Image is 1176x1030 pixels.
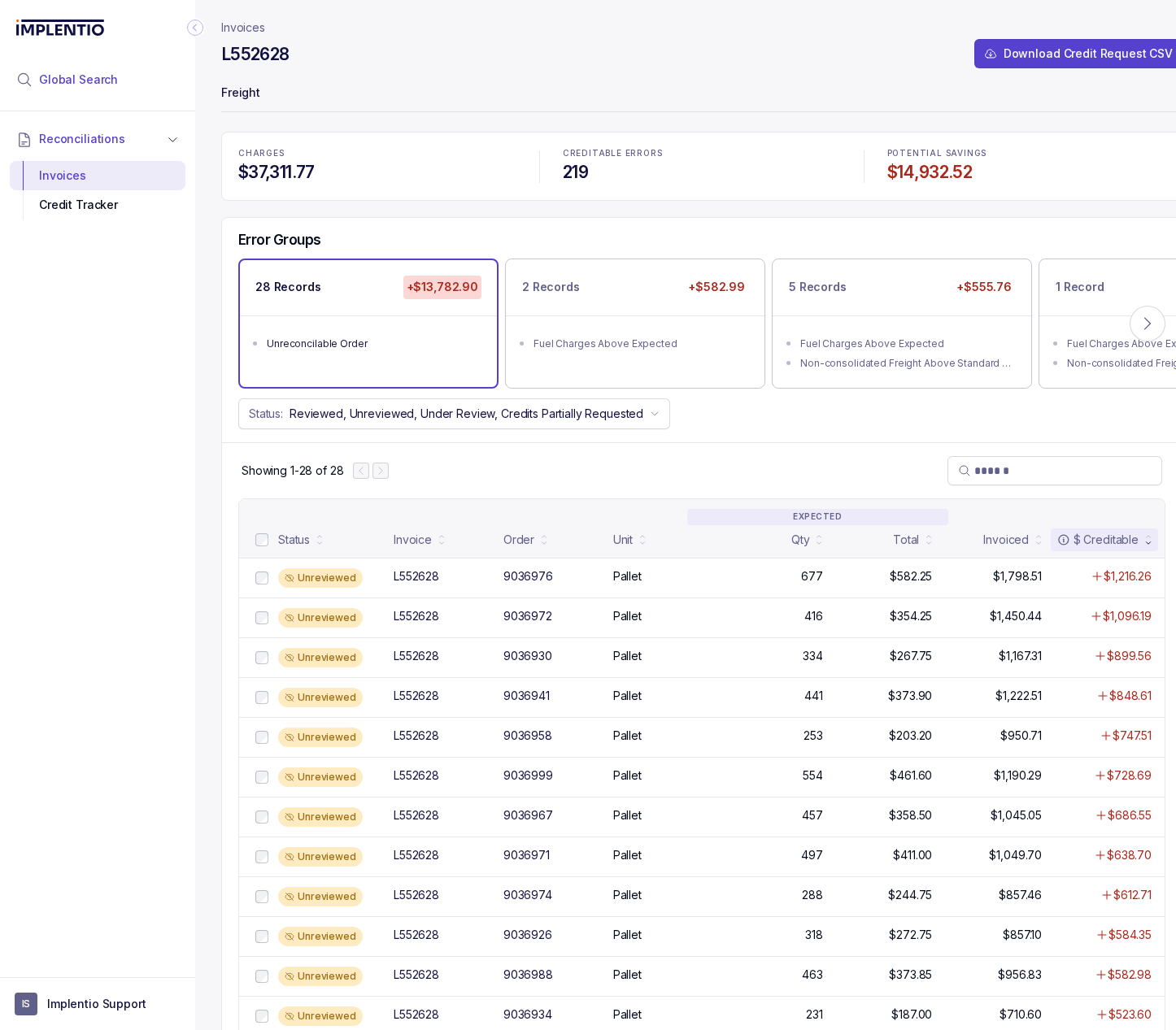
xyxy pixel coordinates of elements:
[687,509,948,525] p: EXPECTED
[221,20,265,36] nav: breadcrumb
[1056,279,1104,295] p: 1 Record
[1004,46,1173,62] p: Download Credit Request CSV
[249,406,283,422] p: Status:
[534,336,747,352] div: Fuel Charges Above Expected
[221,43,290,66] h4: L552628
[1103,608,1152,624] p: $1,096.19
[801,568,823,585] p: 677
[255,1010,268,1023] input: checkbox-checkbox
[394,807,439,824] div: L552628
[278,887,363,906] div: Unreviewed
[613,728,642,744] p: Pallet
[890,608,932,624] p: $354.25
[255,571,268,585] input: checkbox-checkbox
[993,568,1042,585] p: $1,798.51
[889,967,932,983] p: $373.85
[503,967,553,983] div: 9036988
[255,611,268,624] input: checkbox-checkbox
[613,648,642,664] p: Pallet
[1109,688,1152,704] p: $848.61
[613,532,633,548] div: Unit
[238,231,321,249] h5: Error Groups
[503,608,552,624] div: 9036972
[238,149,516,159] p: CHARGES
[890,767,932,784] p: $461.60
[503,532,534,548] div: Order
[806,1006,823,1023] p: 231
[394,688,439,704] div: L552628
[803,767,823,784] p: 554
[990,608,1042,624] p: $1,450.44
[255,279,321,295] p: 28 Records
[804,728,823,744] p: 253
[563,161,841,184] h4: 219
[991,807,1042,824] p: $1,045.05
[503,807,553,824] div: 9036967
[1113,887,1152,903] p: $612.71
[255,651,268,664] input: checkbox-checkbox
[613,887,642,903] p: Pallet
[1108,1006,1152,1023] p: $523.60
[394,568,439,585] div: L552628
[893,532,919,548] div: Total
[394,767,439,784] div: L552628
[47,996,146,1012] p: Implentio Support
[394,967,439,983] div: L552628
[613,847,642,863] p: Pallet
[15,993,181,1015] button: User initialsImplentio Support
[255,850,268,863] input: checkbox-checkbox
[1000,728,1042,744] p: $950.71
[613,1006,642,1023] p: Pallet
[563,149,841,159] p: CREDITABLE ERRORS
[889,807,932,824] p: $358.50
[238,161,516,184] h4: $37,311.77
[613,568,642,585] p: Pallet
[789,279,847,295] p: 5 Records
[503,688,550,704] div: 9036941
[989,847,1042,863] p: $1,049.70
[1108,807,1152,824] p: $686.55
[1107,648,1152,664] p: $899.56
[403,276,481,298] p: +$13,782.90
[999,648,1042,664] p: $1,167.31
[983,532,1029,548] div: Invoiced
[255,691,268,704] input: checkbox-checkbox
[242,463,343,479] div: Remaining page entries
[503,847,550,863] div: 9036971
[1000,1006,1042,1023] p: $710.60
[238,398,670,429] button: Status:Reviewed, Unreviewed, Under Review, Credits Partially Requested
[255,811,268,824] input: checkbox-checkbox
[278,1006,363,1026] div: Unreviewed
[791,532,810,548] div: Qty
[503,648,552,664] div: 9036930
[278,568,363,588] div: Unreviewed
[267,336,480,352] div: Unreconcilable Order
[278,728,363,747] div: Unreviewed
[804,688,823,704] p: 441
[394,927,439,943] div: L552628
[255,930,268,943] input: checkbox-checkbox
[613,767,642,784] p: Pallet
[503,767,553,784] div: 9036999
[685,276,748,298] p: +$582.99
[15,993,37,1015] span: User initials
[1113,728,1152,744] p: $747.51
[394,1006,439,1023] div: L552628
[1108,927,1152,943] p: $584.35
[278,807,363,827] div: Unreviewed
[800,336,1013,352] div: Fuel Charges Above Expected
[1057,532,1139,548] div: $ Creditable
[890,648,932,664] p: $267.75
[221,20,265,36] p: Invoices
[999,887,1042,903] p: $857.46
[1108,967,1152,983] p: $582.98
[255,970,268,983] input: checkbox-checkbox
[278,847,363,867] div: Unreviewed
[290,406,643,422] p: Reviewed, Unreviewed, Under Review, Credits Partially Requested
[242,463,343,479] p: Showing 1-28 of 28
[805,927,823,943] p: 318
[394,608,439,624] div: L552628
[613,927,642,943] p: Pallet
[1107,767,1152,784] p: $728.69
[255,890,268,903] input: checkbox-checkbox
